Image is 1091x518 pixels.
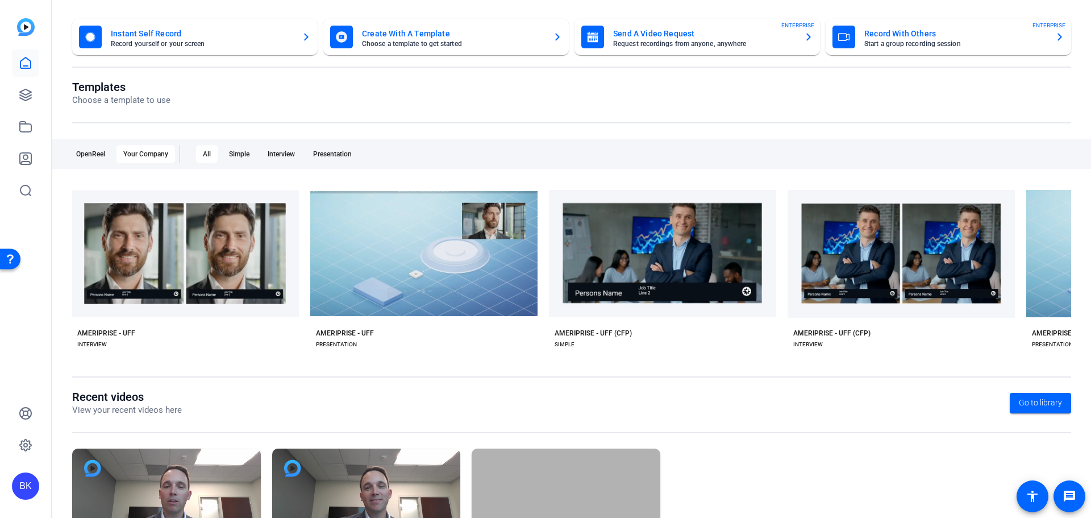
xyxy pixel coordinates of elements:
mat-card-title: Instant Self Record [111,27,293,40]
h1: Recent videos [72,390,182,404]
mat-card-subtitle: Record yourself or your screen [111,40,293,47]
mat-card-subtitle: Start a group recording session [864,40,1046,47]
div: All [196,145,218,163]
mat-card-subtitle: Choose a template to get started [362,40,544,47]
mat-icon: accessibility [1026,490,1039,503]
div: INTERVIEW [77,340,107,349]
a: Go to library [1010,393,1071,413]
button: Record With OthersStart a group recording sessionENTERPRISE [826,19,1071,55]
mat-card-title: Send A Video Request [613,27,795,40]
p: View your recent videos here [72,404,182,417]
div: BK [12,473,39,500]
span: ENTERPRISE [1032,21,1065,30]
span: Go to library [1019,397,1062,409]
div: SIMPLE [555,340,574,349]
h1: Templates [72,80,170,94]
div: Simple [222,145,256,163]
mat-card-title: Create With A Template [362,27,544,40]
div: Interview [261,145,302,163]
div: AMERIPRISE - UFF [77,329,135,338]
div: PRESENTATION [316,340,357,349]
div: Your Company [116,145,175,163]
div: AMERIPRISE - UFF (CFP) [555,329,632,338]
mat-card-subtitle: Request recordings from anyone, anywhere [613,40,795,47]
span: ENTERPRISE [781,21,814,30]
img: blue-gradient.svg [17,18,35,36]
mat-icon: message [1063,490,1076,503]
p: Choose a template to use [72,94,170,107]
div: PRESENTATION [1032,340,1073,349]
div: OpenReel [69,145,112,163]
div: Presentation [306,145,359,163]
button: Instant Self RecordRecord yourself or your screen [72,19,318,55]
div: AMERIPRISE - UFF (CFP) [793,329,871,338]
div: AMERIPRISE - UFF [316,329,374,338]
div: INTERVIEW [793,340,823,349]
mat-card-title: Record With Others [864,27,1046,40]
button: Create With A TemplateChoose a template to get started [323,19,569,55]
button: Send A Video RequestRequest recordings from anyone, anywhereENTERPRISE [574,19,820,55]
